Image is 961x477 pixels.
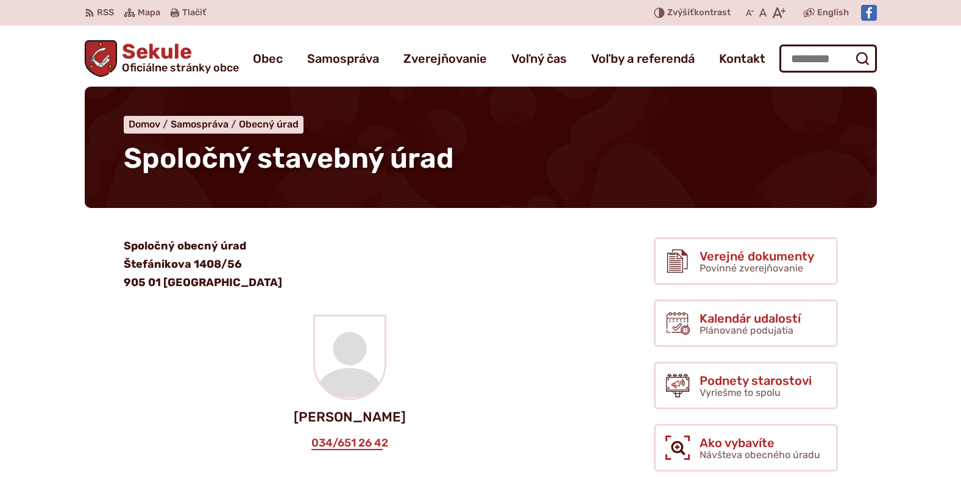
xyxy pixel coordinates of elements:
a: Obec [253,41,283,76]
span: Návšteva obecného úradu [700,449,820,461]
span: Samospráva [171,118,229,130]
a: Logo Sekule, prejsť na domovskú stránku. [85,40,239,77]
span: Sekule [117,41,239,73]
span: Oficiálne stránky obce [122,62,239,73]
strong: Spoločný obecný úrad Štefánikova 1408/56 905 01 [GEOGRAPHIC_DATA] [124,239,282,289]
a: Zverejňovanie [403,41,487,76]
img: Prejsť na domovskú stránku [85,40,118,77]
a: Podnety starostovi Vyriešme to spolu [654,362,838,409]
a: English [815,5,851,20]
a: Voľby a referendá [591,41,695,76]
span: Ako vybavíte [700,436,820,450]
span: Spoločný stavebný úrad [124,142,454,175]
span: kontrast [667,8,731,18]
a: Kontakt [719,41,765,76]
a: Samospráva [307,41,379,76]
span: Povinné zverejňovanie [700,262,803,274]
a: Obecný úrad [239,118,299,130]
a: Voľný čas [511,41,567,76]
span: Domov [129,118,160,130]
span: Tlačiť [182,8,206,18]
span: Kalendár udalostí [700,312,801,325]
a: Kalendár udalostí Plánované podujatia [654,299,838,347]
span: Zvýšiť [667,7,694,18]
span: Plánované podujatia [700,325,793,336]
img: Prejsť na Facebook stránku [861,5,877,21]
span: Verejné dokumenty [700,249,814,263]
span: Mapa [138,5,160,20]
span: Vyriešme to spolu [700,387,781,398]
span: RSS [97,5,114,20]
span: English [817,5,849,20]
a: 034/651 26 42 [310,437,389,450]
a: Samospráva [171,118,239,130]
span: Podnety starostovi [700,374,812,387]
a: Domov [129,118,171,130]
p: [PERSON_NAME] [104,410,595,425]
a: Verejné dokumenty Povinné zverejňovanie [654,237,838,285]
a: Ako vybavíte Návšteva obecného úradu [654,424,838,472]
